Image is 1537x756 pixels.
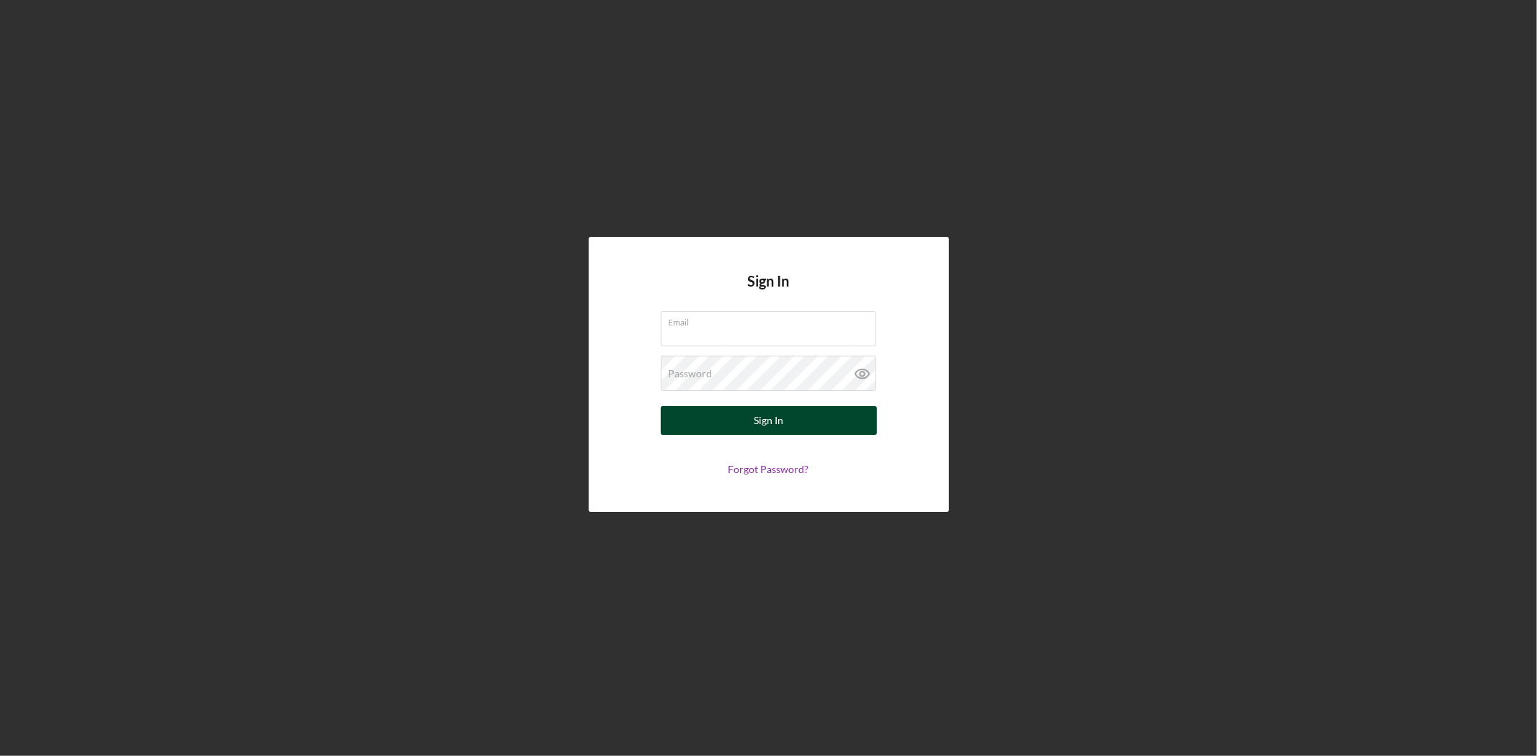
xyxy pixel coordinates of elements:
div: Sign In [754,406,783,435]
a: Forgot Password? [729,463,809,475]
button: Sign In [661,406,877,435]
label: Email [669,312,876,328]
h4: Sign In [748,273,790,311]
label: Password [669,368,713,379]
